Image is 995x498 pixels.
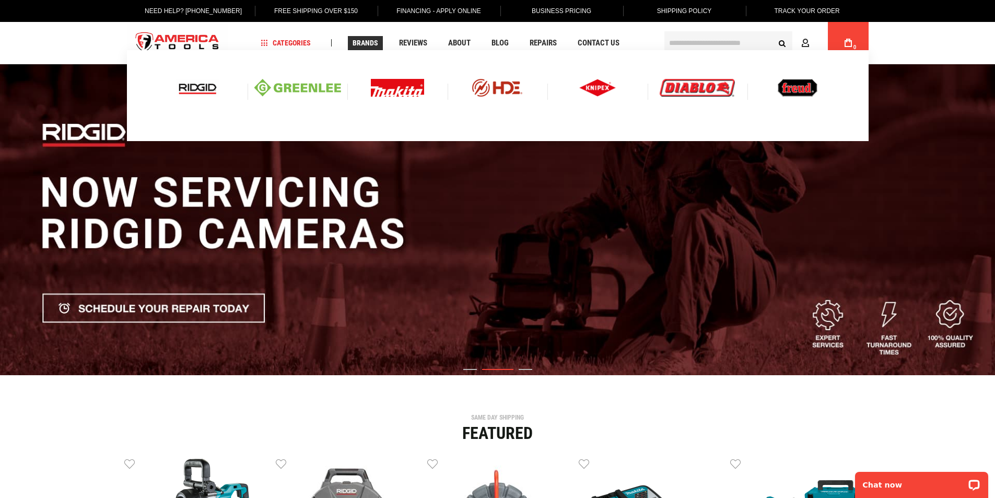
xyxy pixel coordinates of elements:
[127,24,228,63] a: store logo
[254,79,341,97] img: Greenlee logo
[838,22,858,64] a: 0
[371,79,424,97] img: Makita Logo
[657,7,712,15] span: Shipping Policy
[261,39,311,47] span: Categories
[348,36,383,50] a: Brands
[127,24,228,63] img: America Tools
[525,36,561,50] a: Repairs
[853,44,857,50] span: 0
[176,79,219,97] img: Ridgid logo
[491,39,509,47] span: Blog
[124,414,871,421] div: SAME DAY SHIPPING
[399,39,427,47] span: Reviews
[778,79,817,97] img: Freud logo
[660,79,735,97] img: Diablo logo
[848,465,995,498] iframe: LiveChat chat widget
[454,79,541,97] img: HDE logo
[353,39,378,47] span: Brands
[487,36,513,50] a: Blog
[443,36,475,50] a: About
[573,36,624,50] a: Contact Us
[530,39,557,47] span: Repairs
[124,425,871,442] div: Featured
[448,39,471,47] span: About
[578,39,619,47] span: Contact Us
[256,36,315,50] a: Categories
[772,33,792,53] button: Search
[394,36,432,50] a: Reviews
[579,79,616,97] img: Knipex logo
